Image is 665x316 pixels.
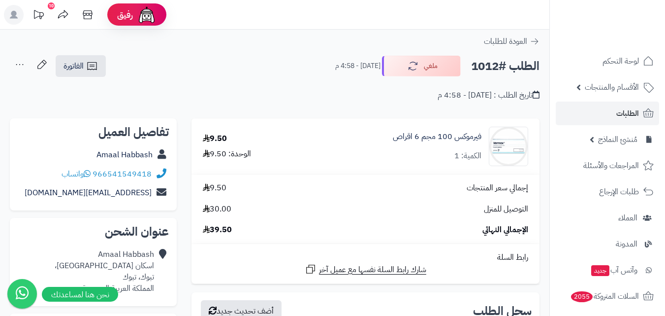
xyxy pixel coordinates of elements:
[203,182,226,194] span: 9.50
[556,284,659,308] a: السلات المتروكة2055
[484,204,528,215] span: التوصيل للمنزل
[616,237,637,251] span: المدونة
[585,80,639,94] span: الأقسام والمنتجات
[117,9,133,21] span: رفيق
[489,127,528,166] img: 55216366cc73f204a1bb2e169657b7c8dd9b-90x90.jpg
[18,126,169,138] h2: تفاصيل العميل
[393,131,481,142] a: فيرموكس 100 مجم 6 اقراص
[556,49,659,73] a: لوحة التحكم
[137,5,157,25] img: ai-face.png
[203,133,227,144] div: 9.50
[556,102,659,125] a: الطلبات
[25,187,152,199] a: [EMAIL_ADDRESS][DOMAIN_NAME]
[467,182,528,194] span: إجمالي سعر المنتجات
[556,232,659,256] a: المدونة
[319,264,426,276] span: شارك رابط السلة نفسها مع عميل آخر
[599,185,639,199] span: طلبات الإرجاع
[583,159,639,173] span: المراجعات والأسئلة
[93,168,152,180] a: 966541549418
[48,2,55,9] div: 10
[484,35,539,47] a: العودة للطلبات
[203,204,231,215] span: 30.00
[556,154,659,177] a: المراجعات والأسئلة
[571,291,593,302] span: 2055
[598,133,637,146] span: مُنشئ النماذج
[471,56,539,76] h2: الطلب #1012
[55,249,154,294] div: Amaal Habbash اسكان [GEOGRAPHIC_DATA]، تبوك، تبوك المملكة العربية السعودية
[18,226,169,238] h2: عنوان الشحن
[56,55,106,77] a: الفاتورة
[203,224,232,236] span: 39.50
[590,263,637,277] span: وآتس آب
[484,35,527,47] span: العودة للطلبات
[616,106,639,120] span: الطلبات
[482,224,528,236] span: الإجمالي النهائي
[556,206,659,230] a: العملاء
[556,258,659,282] a: وآتس آبجديد
[96,149,153,161] a: Amaal Habbash
[556,180,659,204] a: طلبات الإرجاع
[591,265,609,276] span: جديد
[335,61,380,71] small: [DATE] - 4:58 م
[62,168,91,180] a: واتساب
[195,252,536,263] div: رابط السلة
[602,54,639,68] span: لوحة التحكم
[570,289,639,303] span: السلات المتروكة
[305,263,426,276] a: شارك رابط السلة نفسها مع عميل آخر
[618,211,637,225] span: العملاء
[63,60,84,72] span: الفاتورة
[438,90,539,101] div: تاريخ الطلب : [DATE] - 4:58 م
[203,148,251,160] div: الوحدة: 9.50
[382,56,461,76] button: ملغي
[454,150,481,162] div: الكمية: 1
[26,5,51,27] a: تحديثات المنصة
